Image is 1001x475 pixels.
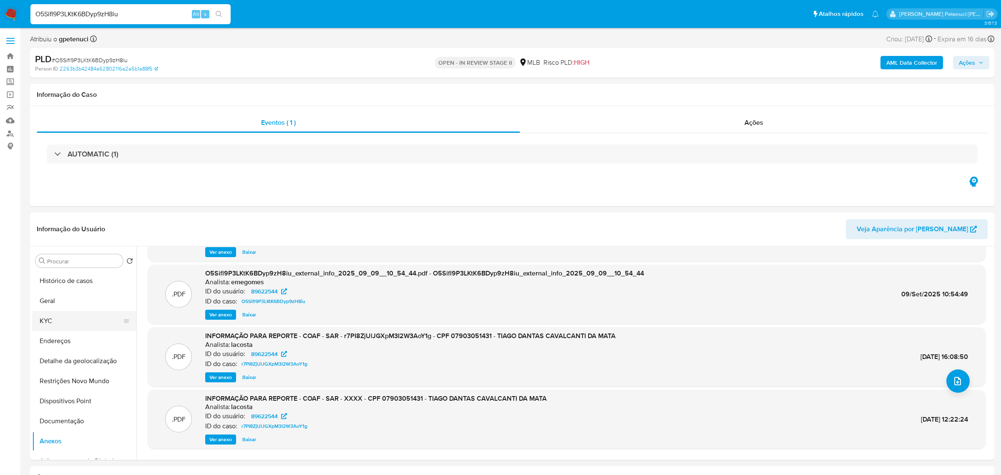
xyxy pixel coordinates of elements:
div: Criou: [DATE] [886,33,932,45]
span: Ver anexo [209,373,232,382]
button: Endereços [32,331,136,351]
a: 89622544 [246,286,292,296]
span: INFORMAÇÃO PARA REPORTE - COAF - SAR - r7PI8ZjUlJGXpM3I2W3AoY1g - CPF 07903051431 - TIAGO DANTAS ... [205,331,616,341]
b: gpetenuci [57,34,88,44]
button: Detalhe da geolocalização [32,351,136,371]
h6: emegomes [231,278,264,286]
span: Baixar [242,435,256,444]
a: Notificações [872,10,879,18]
button: Adiantamentos de Dinheiro [32,451,136,471]
span: Atalhos rápidos [819,10,863,18]
button: search-icon [210,8,227,20]
button: Geral [32,291,136,311]
a: r7PI8ZjUlJGXpM3I2W3AoY1g [238,421,311,431]
span: Ver anexo [209,248,232,256]
button: upload-file [946,369,970,393]
button: Dispositivos Point [32,391,136,411]
h6: lacosta [231,403,253,411]
b: AML Data Collector [886,56,937,69]
span: 89622544 [251,411,278,421]
button: Ver anexo [205,435,236,445]
p: ID do caso: [205,297,237,306]
p: ID do usuário: [205,412,245,420]
button: Restrições Novo Mundo [32,371,136,391]
a: r7PI8ZjUlJGXpM3I2W3AoY1g [238,359,311,369]
span: - [934,33,936,45]
span: Risco PLD: [543,58,589,67]
span: 89622544 [251,349,278,359]
span: Ações [744,118,763,127]
button: Procurar [39,258,45,264]
a: 89622544 [246,411,292,421]
button: Documentação [32,411,136,431]
span: Ver anexo [209,311,232,319]
p: giovanna.petenuci@mercadolivre.com [899,10,983,18]
span: Atribuiu o [30,35,88,44]
button: Baixar [238,247,260,257]
span: 09/Set/2025 10:54:49 [901,289,968,299]
span: Baixar [242,373,256,382]
span: # O5Sifl9P3LKtK6BDyp9zH8iu [52,56,128,64]
a: Sair [986,10,995,18]
p: .PDF [172,415,186,424]
input: Procurar [47,258,120,265]
p: Analista: [205,403,230,411]
p: .PDF [172,352,186,361]
button: Histórico de casos [32,271,136,291]
button: Anexos [32,431,136,451]
p: .PDF [172,290,186,299]
span: Veja Aparência por [PERSON_NAME] [857,219,968,239]
span: 89622544 [251,286,278,296]
a: 2263b3b42484a62802116a2a5b1a88f5 [60,65,158,73]
span: Ver anexo [209,435,232,444]
span: INFORMAÇÃO PARA REPORTE - COAF - SAR - XXXX - CPF 07903051431 - TIAGO DANTAS CAVALCANTI DA MATA [205,394,547,403]
h1: Informação do Usuário [37,225,105,233]
span: Baixar [242,248,256,256]
button: Ações [953,56,989,69]
span: r7PI8ZjUlJGXpM3I2W3AoY1g [241,359,307,369]
span: O5Sifl9P3LKtK6BDyp9zH8iu [241,296,305,306]
span: Alt [193,10,199,18]
button: Baixar [238,310,260,320]
input: Pesquise usuários ou casos... [30,9,231,20]
p: Analista: [205,341,230,349]
p: ID do caso: [205,360,237,368]
b: Person ID [35,65,58,73]
h6: lacosta [231,341,253,349]
p: ID do usuário: [205,287,245,296]
div: AUTOMATIC (1) [47,144,978,164]
span: O5Sifl9P3LKtK6BDyp9zH8iu_external_info_2025_09_09__10_54_44.pdf - O5Sifl9P3LKtK6BDyp9zH8iu_extern... [205,268,644,278]
div: MLB [519,58,540,67]
span: [DATE] 12:22:24 [921,414,968,424]
p: OPEN - IN REVIEW STAGE II [435,57,516,68]
a: 89622544 [246,349,292,359]
span: [DATE] 16:08:50 [921,352,968,361]
button: Retornar ao pedido padrão [126,258,133,267]
button: AML Data Collector [880,56,943,69]
span: HIGH [574,58,589,67]
span: Ações [959,56,975,69]
button: Veja Aparência por [PERSON_NAME] [846,219,988,239]
span: Baixar [242,311,256,319]
button: Baixar [238,435,260,445]
button: Ver anexo [205,247,236,257]
button: Ver anexo [205,372,236,382]
h3: AUTOMATIC (1) [68,149,118,159]
span: Expira em 16 dias [938,35,986,44]
p: ID do usuário: [205,350,245,358]
span: r7PI8ZjUlJGXpM3I2W3AoY1g [241,421,307,431]
span: Eventos ( 1 ) [261,118,296,127]
b: PLD [35,52,52,66]
button: Baixar [238,372,260,382]
button: Ver anexo [205,310,236,320]
p: Analista: [205,278,230,286]
a: O5Sifl9P3LKtK6BDyp9zH8iu [238,296,309,306]
button: KYC [32,311,130,331]
p: ID do caso: [205,422,237,430]
h1: Informação do Caso [37,91,988,99]
span: s [204,10,206,18]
